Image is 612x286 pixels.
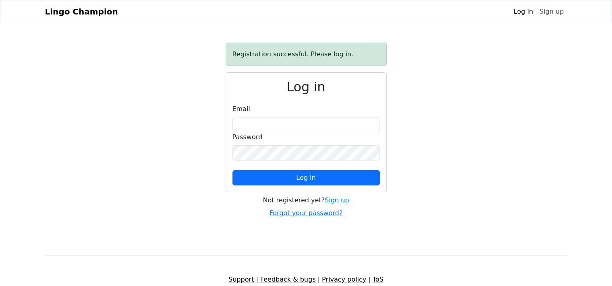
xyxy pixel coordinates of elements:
[228,276,254,283] a: Support
[325,196,349,204] a: Sign up
[232,132,263,142] label: Password
[232,79,380,95] h2: Log in
[40,275,572,284] div: | | |
[232,104,250,114] label: Email
[322,276,366,283] a: Privacy policy
[536,4,567,20] a: Sign up
[510,4,536,20] a: Log in
[232,170,380,185] button: Log in
[45,4,118,20] a: Lingo Champion
[226,43,387,66] div: Registration successful. Please log in.
[226,195,387,205] div: Not registered yet?
[373,276,384,283] a: ToS
[260,276,316,283] a: Feedback & bugs
[296,174,315,181] span: Log in
[270,209,343,217] a: Forgot your password?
